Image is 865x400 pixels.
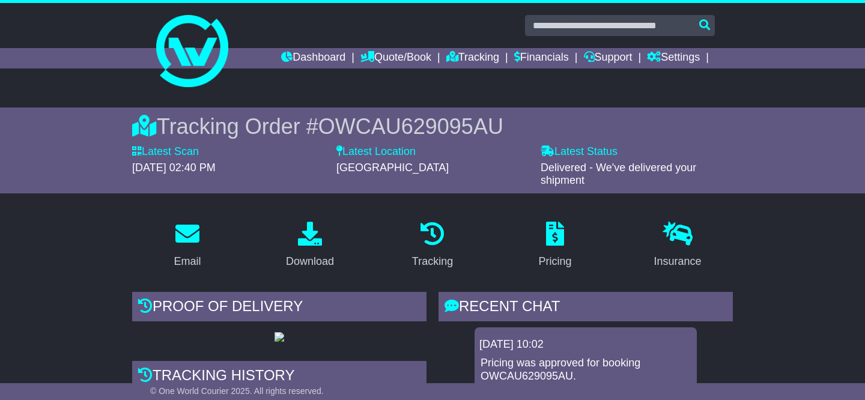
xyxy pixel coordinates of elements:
label: Latest Scan [132,145,199,159]
span: [GEOGRAPHIC_DATA] [336,162,449,174]
a: Quote/Book [360,48,431,68]
a: Settings [647,48,700,68]
div: [DATE] 10:02 [479,338,692,351]
span: Delivered - We've delivered your shipment [541,162,696,187]
div: Download [286,253,334,270]
a: Tracking [446,48,499,68]
a: Email [166,217,208,274]
div: Tracking [412,253,453,270]
a: Support [584,48,633,68]
a: Pricing [530,217,579,274]
p: Pricing was approved for booking OWCAU629095AU. [481,357,691,383]
a: Financials [514,48,569,68]
label: Latest Location [336,145,416,159]
div: RECENT CHAT [439,292,733,324]
span: © One World Courier 2025. All rights reserved. [150,386,324,396]
a: Insurance [646,217,709,274]
a: Tracking [404,217,461,274]
span: [DATE] 02:40 PM [132,162,216,174]
div: Proof of Delivery [132,292,426,324]
label: Latest Status [541,145,618,159]
span: OWCAU629095AU [318,114,503,139]
div: Tracking history [132,361,426,393]
a: Dashboard [281,48,345,68]
div: Insurance [654,253,701,270]
img: GetPodImage [275,332,284,342]
a: Download [278,217,342,274]
div: Pricing [538,253,571,270]
div: Email [174,253,201,270]
div: Tracking Order # [132,114,733,139]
